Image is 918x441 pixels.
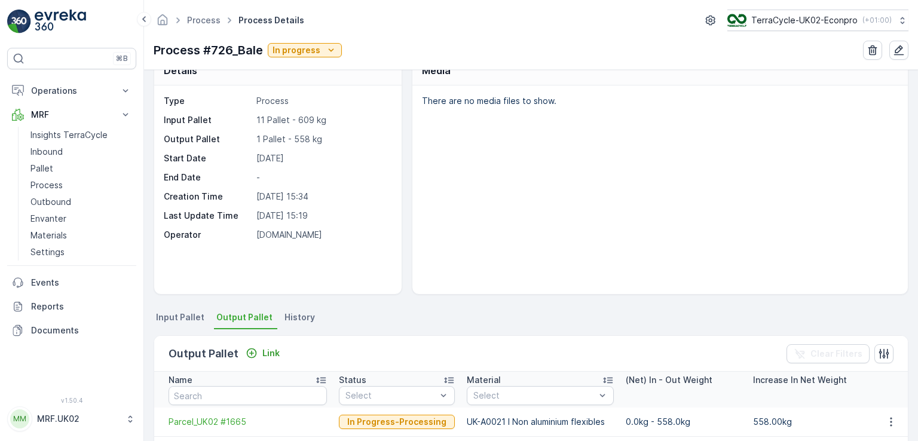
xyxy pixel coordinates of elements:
[626,374,712,386] p: (Net) In - Out Weight
[7,10,31,33] img: logo
[422,63,451,78] p: Media
[31,301,131,313] p: Reports
[7,397,136,404] span: v 1.50.4
[30,213,66,225] p: Envanter
[753,416,868,428] p: 558.00kg
[26,143,136,160] a: Inbound
[116,54,128,63] p: ⌘B
[156,311,204,323] span: Input Pallet
[164,133,252,145] p: Output Pallet
[473,390,595,402] p: Select
[164,63,197,78] p: Details
[339,415,455,429] button: In Progress-Processing
[268,43,342,57] button: In progress
[30,246,65,258] p: Settings
[751,14,858,26] p: TerraCycle-UK02-Econpro
[7,103,136,127] button: MRF
[35,10,86,33] img: logo_light-DOdMpM7g.png
[164,114,252,126] p: Input Pallet
[339,374,366,386] p: Status
[164,152,252,164] p: Start Date
[7,79,136,103] button: Operations
[7,406,136,431] button: MMMRF.UK02
[30,146,63,158] p: Inbound
[467,374,501,386] p: Material
[169,386,327,405] input: Search
[467,416,614,428] p: UK-A0021 I Non aluminium flexibles
[727,14,746,27] img: terracycle_logo_wKaHoWT.png
[727,10,908,31] button: TerraCycle-UK02-Econpro(+01:00)
[30,179,63,191] p: Process
[31,85,112,97] p: Operations
[187,15,221,25] a: Process
[7,295,136,318] a: Reports
[10,409,29,428] div: MM
[164,171,252,183] p: End Date
[862,16,892,25] p: ( +01:00 )
[30,129,108,141] p: Insights TerraCycle
[347,416,446,428] p: In Progress-Processing
[154,41,263,59] p: Process #726_Bale
[241,346,284,360] button: Link
[31,277,131,289] p: Events
[7,318,136,342] a: Documents
[31,109,112,121] p: MRF
[216,311,273,323] span: Output Pallet
[753,374,847,386] p: Increase In Net Weight
[626,416,740,428] p: 0.0kg - 558.0kg
[7,271,136,295] a: Events
[256,133,388,145] p: 1 Pallet - 558 kg
[256,114,388,126] p: 11 Pallet - 609 kg
[26,227,136,244] a: Materials
[236,14,307,26] span: Process Details
[31,324,131,336] p: Documents
[164,229,252,241] p: Operator
[422,95,895,107] p: There are no media files to show.
[156,18,169,28] a: Homepage
[262,347,280,359] p: Link
[26,160,136,177] a: Pallet
[30,163,53,174] p: Pallet
[273,44,320,56] p: In progress
[256,210,388,222] p: [DATE] 15:19
[256,229,388,241] p: [DOMAIN_NAME]
[30,229,67,241] p: Materials
[26,244,136,261] a: Settings
[30,196,71,208] p: Outbound
[256,152,388,164] p: [DATE]
[256,191,388,203] p: [DATE] 15:34
[26,210,136,227] a: Envanter
[810,348,862,360] p: Clear Filters
[345,390,436,402] p: Select
[256,171,388,183] p: -
[164,95,252,107] p: Type
[26,177,136,194] a: Process
[169,416,327,428] a: Parcel_UK02 #1665
[787,344,870,363] button: Clear Filters
[26,127,136,143] a: Insights TerraCycle
[256,95,388,107] p: Process
[37,413,120,425] p: MRF.UK02
[164,191,252,203] p: Creation Time
[164,210,252,222] p: Last Update Time
[169,374,192,386] p: Name
[169,345,238,362] p: Output Pallet
[26,194,136,210] a: Outbound
[284,311,315,323] span: History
